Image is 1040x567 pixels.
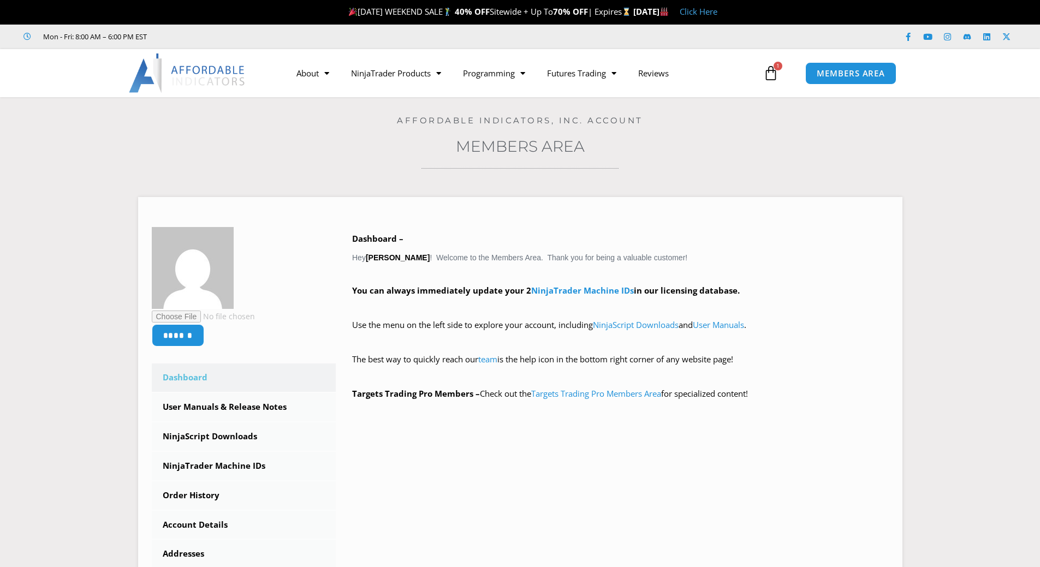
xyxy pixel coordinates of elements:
a: MEMBERS AREA [805,62,896,85]
a: NinjaScript Downloads [152,422,336,451]
a: NinjaTrader Machine IDs [531,285,634,296]
p: Use the menu on the left side to explore your account, including and . [352,318,889,348]
a: Reviews [627,61,680,86]
a: NinjaTrader Products [340,61,452,86]
strong: Targets Trading Pro Members – [352,388,480,399]
img: 16c7126288e478415f7a8cc84a3251e1690602fdb6617f50fc63aa6ac380d0aa [152,227,234,309]
a: Affordable Indicators, Inc. Account [397,115,643,126]
b: Dashboard – [352,233,403,244]
div: Hey ! Welcome to the Members Area. Thank you for being a valuable customer! [352,231,889,402]
a: Futures Trading [536,61,627,86]
p: Check out the for specialized content! [352,386,889,402]
a: NinjaScript Downloads [593,319,679,330]
a: NinjaTrader Machine IDs [152,452,336,480]
span: Mon - Fri: 8:00 AM – 6:00 PM EST [40,30,147,43]
span: MEMBERS AREA [817,69,885,77]
img: 🏌️‍♂️ [443,8,451,16]
a: Account Details [152,511,336,539]
strong: [PERSON_NAME] [366,253,430,262]
strong: [DATE] [633,6,669,17]
a: Dashboard [152,363,336,392]
a: Order History [152,481,336,510]
img: 🎉 [349,8,357,16]
a: About [286,61,340,86]
strong: You can always immediately update your 2 in our licensing database. [352,285,740,296]
a: Targets Trading Pro Members Area [531,388,661,399]
img: LogoAI | Affordable Indicators – NinjaTrader [129,53,246,93]
nav: Menu [286,61,760,86]
a: team [478,354,497,365]
a: User Manuals [693,319,744,330]
a: Members Area [456,137,585,156]
span: [DATE] WEEKEND SALE Sitewide + Up To | Expires [346,6,633,17]
img: 🏭 [660,8,668,16]
strong: 40% OFF [455,6,490,17]
a: Programming [452,61,536,86]
a: 1 [747,57,795,89]
strong: 70% OFF [553,6,588,17]
a: Click Here [680,6,717,17]
img: ⌛ [622,8,631,16]
span: 1 [774,62,782,70]
p: The best way to quickly reach our is the help icon in the bottom right corner of any website page! [352,352,889,383]
a: User Manuals & Release Notes [152,393,336,421]
iframe: Customer reviews powered by Trustpilot [162,31,326,42]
